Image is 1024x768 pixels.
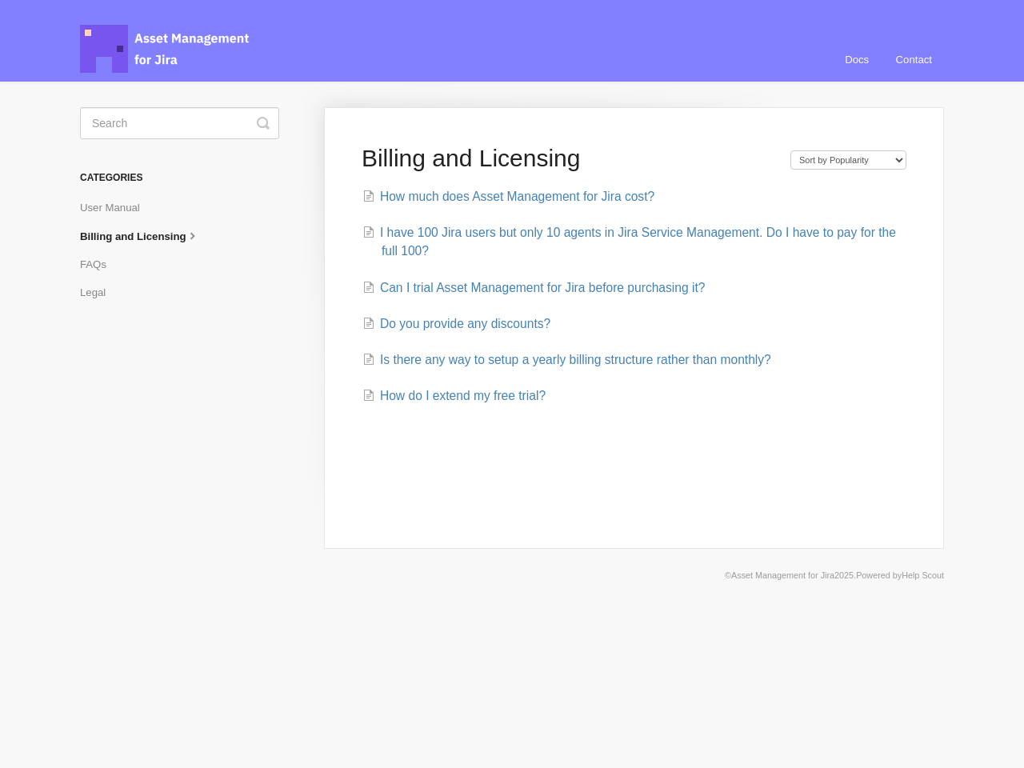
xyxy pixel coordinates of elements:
a: Contact [881,38,944,82]
a: Can I trial Asset Management for Jira before purchasing it? [362,280,726,295]
a: Docs [828,38,878,82]
h1: Billing and Licensing [362,144,774,173]
select: Page reloads on selection [790,150,906,170]
span: I have 100 Jira users but only 10 agents in Jira Service Management. Do I have to pay for the ful... [380,225,899,258]
input: Search [80,107,279,139]
span: Do you provide any discounts? [380,316,561,331]
h3: Categories [80,163,279,192]
a: User Manual [80,195,155,221]
span: Is there any way to setup a yearly billing structure rather than monthly? [380,352,796,367]
a: Do you provide any discounts? [362,316,561,331]
span: Powered by [850,570,944,580]
a: Legal [80,279,118,305]
a: Help Scout [899,570,944,580]
p: © 2025. [80,568,944,582]
span: How much does Asset Management for Jira cost? [380,189,672,204]
span: Asset Management for Jira Docs [80,25,251,73]
a: Is there any way to setup a yearly billing structure rather than monthly? [362,352,796,367]
a: How do I extend my free trial? [362,388,557,403]
span: Can I trial Asset Management for Jira before purchasing it? [380,280,726,295]
a: Billing and Licensing [80,223,213,249]
span: How do I extend my free trial? [380,388,557,403]
a: How much does Asset Management for Jira cost? [362,189,672,204]
a: Asset Management for Jira [717,570,826,580]
a: FAQs [80,251,118,277]
a: I have 100 Jira users but only 10 agents in Jira Service Management. Do I have to pay for the ful... [362,225,899,258]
